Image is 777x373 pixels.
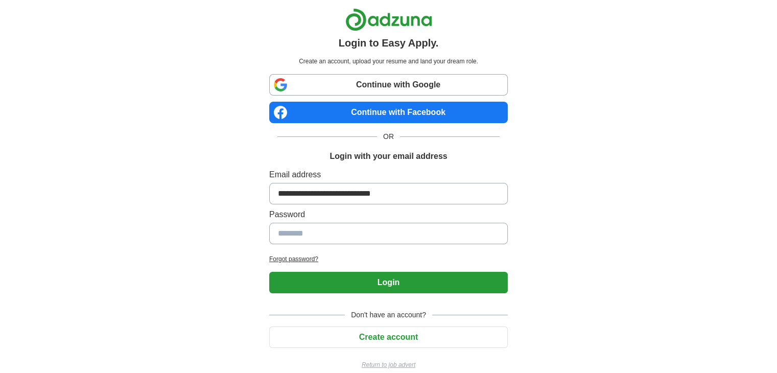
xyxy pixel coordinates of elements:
[329,150,447,162] h1: Login with your email address
[269,169,508,181] label: Email address
[345,310,432,320] span: Don't have an account?
[339,35,439,51] h1: Login to Easy Apply.
[345,8,432,31] img: Adzuna logo
[269,327,508,348] button: Create account
[269,360,508,369] a: Return to job advert
[377,131,400,142] span: OR
[269,74,508,96] a: Continue with Google
[269,208,508,221] label: Password
[269,333,508,341] a: Create account
[269,272,508,293] button: Login
[269,254,508,264] a: Forgot password?
[271,57,506,66] p: Create an account, upload your resume and land your dream role.
[269,102,508,123] a: Continue with Facebook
